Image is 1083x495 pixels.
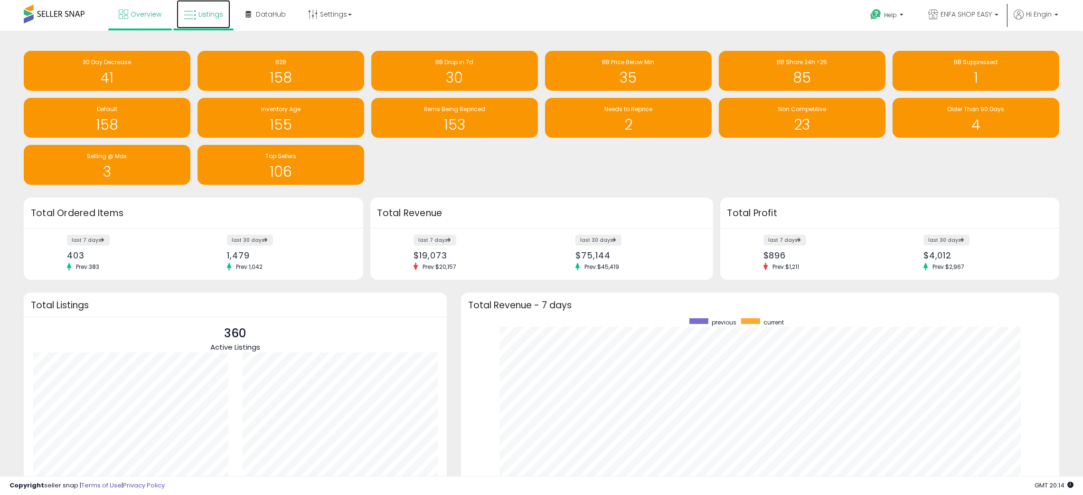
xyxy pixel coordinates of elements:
label: last 7 days [414,235,456,246]
h1: 4 [897,117,1055,133]
h1: 1 [897,70,1055,86]
div: $19,073 [414,250,534,260]
span: Hi Engin [1026,10,1052,19]
p: 360 [210,324,260,343]
span: previous [712,318,736,326]
label: last 30 days [575,235,622,246]
a: Older Than 90 Days 4 [893,98,1059,138]
label: last 30 days [923,235,970,246]
a: Top Sellers 106 [198,145,364,185]
div: $4,012 [923,250,1043,260]
h1: 85 [724,70,881,86]
a: Needs to Reprice 2 [545,98,712,138]
a: Selling @ Max 3 [24,145,190,185]
span: BB Share 24h <25 [777,58,828,66]
span: Prev: 383 [71,263,104,271]
h3: Total Revenue - 7 days [468,302,1052,309]
span: Needs to Reprice [604,105,652,113]
span: BB Price Below Min [603,58,655,66]
div: seller snap | | [9,481,165,490]
a: Privacy Policy [123,481,165,490]
div: 403 [67,250,186,260]
h1: 30 [376,70,533,86]
span: DataHub [256,10,286,19]
span: BB Drop in 7d [436,58,474,66]
span: 30 Day Decrease [83,58,132,66]
h1: 2 [550,117,707,133]
span: current [763,318,784,326]
a: Non Competitive 23 [719,98,885,138]
a: Help [863,1,913,31]
h1: 155 [202,117,359,133]
span: Overview [131,10,161,19]
span: Prev: $1,211 [768,263,804,271]
span: Selling @ Max [87,152,127,160]
h1: 35 [550,70,707,86]
h1: 23 [724,117,881,133]
span: Non Competitive [778,105,826,113]
label: last 7 days [763,235,806,246]
a: 30 Day Decrease 41 [24,51,190,91]
span: Help [884,11,897,19]
i: Get Help [870,9,882,20]
a: BB Price Below Min 35 [545,51,712,91]
a: Terms of Use [81,481,122,490]
span: Items Being Repriced [424,105,485,113]
h1: 3 [28,164,186,180]
h3: Total Listings [31,302,440,309]
span: ENFA SHOP EASY [941,10,992,19]
h3: Total Ordered Items [31,207,356,220]
a: BB Share 24h <25 85 [719,51,885,91]
a: BB Suppressed 1 [893,51,1059,91]
label: last 7 days [67,235,110,246]
h3: Total Revenue [377,207,706,220]
a: B2B 158 [198,51,364,91]
h1: 106 [202,164,359,180]
a: Hi Engin [1014,10,1058,31]
span: Top Sellers [265,152,296,160]
span: B2B [275,58,286,66]
a: Items Being Repriced 153 [371,98,538,138]
span: Prev: $20,157 [418,263,461,271]
span: Prev: $2,967 [928,263,969,271]
h3: Total Profit [727,207,1053,220]
strong: Copyright [9,481,44,490]
span: Older Than 90 Days [948,105,1005,113]
span: BB Suppressed [954,58,998,66]
h1: 153 [376,117,533,133]
span: Default [97,105,117,113]
span: 2025-09-6 20:14 GMT [1035,481,1074,490]
div: $75,144 [575,250,696,260]
a: Default 158 [24,98,190,138]
span: Active Listings [210,342,260,352]
span: Prev: $45,419 [580,263,624,271]
div: $896 [763,250,883,260]
div: 1,479 [227,250,346,260]
a: BB Drop in 7d 30 [371,51,538,91]
h1: 41 [28,70,186,86]
h1: 158 [202,70,359,86]
span: Inventory Age [261,105,301,113]
label: last 30 days [227,235,273,246]
span: Prev: 1,042 [231,263,267,271]
a: Inventory Age 155 [198,98,364,138]
span: Listings [198,10,223,19]
h1: 158 [28,117,186,133]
